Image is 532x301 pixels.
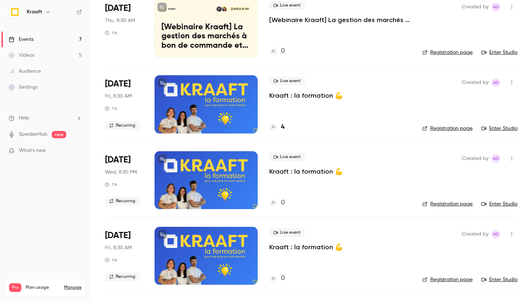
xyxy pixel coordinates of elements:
[216,7,221,12] img: Alice de Guyenro
[168,7,176,11] p: Kraaft
[493,230,499,238] span: Ad
[493,154,499,163] span: Ad
[269,122,284,132] a: 4
[269,198,285,208] a: 0
[422,49,473,56] a: Registration page
[105,257,117,263] div: 1 h
[105,93,132,100] span: Fri, 8:30 AM
[481,276,518,283] a: Enter Studio
[105,17,135,24] span: Thu, 8:30 AM
[26,285,60,291] span: Plan usage
[105,154,131,166] span: [DATE]
[105,75,143,133] div: Sep 19 Fri, 8:30 AM (Europe/Paris)
[19,131,47,138] a: SpeakerHub
[64,285,81,291] a: Manage
[491,78,500,87] span: Alice de Guyenro
[422,200,473,208] a: Registration page
[73,148,82,154] iframe: Noticeable Trigger
[105,106,117,111] div: 1 h
[491,230,500,238] span: Alice de Guyenro
[105,30,117,36] div: 1 h
[491,3,500,11] span: Alice de Guyenro
[493,78,499,87] span: Ad
[462,230,489,238] span: Created by
[105,169,137,176] span: Wed, 8:30 PM
[105,3,131,14] span: [DATE]
[105,197,140,205] span: Recurring
[9,36,34,43] div: Events
[481,49,518,56] a: Enter Studio
[462,154,489,163] span: Created by
[462,78,489,87] span: Created by
[161,23,251,51] p: [Webinaire Kraaft] La gestion des marchés à bon de commande et des petites interventions
[481,200,518,208] a: Enter Studio
[281,274,285,283] h4: 0
[281,46,285,56] h4: 0
[462,3,489,11] span: Created by
[491,154,500,163] span: Alice de Guyenro
[9,114,82,122] li: help-dropdown-opener
[269,16,411,24] a: [Webinaire Kraaft] La gestion des marchés à bon de commande et des petites interventions
[269,167,343,176] a: Kraaft : la formation 💪
[105,227,143,285] div: Oct 17 Fri, 8:30 AM (Europe/Paris)
[269,228,305,237] span: Live event
[269,46,285,56] a: 0
[105,151,143,209] div: Oct 1 Wed, 8:30 PM (Europe/Paris)
[105,121,140,130] span: Recurring
[19,114,29,122] span: Help
[9,6,21,18] img: Kraaft
[9,283,21,292] span: Pro
[19,147,46,154] span: What's new
[105,244,132,251] span: Fri, 8:30 AM
[9,52,34,59] div: Videos
[105,78,131,90] span: [DATE]
[269,153,305,161] span: Live event
[269,1,305,10] span: Live event
[269,77,305,85] span: Live event
[493,3,499,11] span: Ad
[9,68,41,75] div: Audience
[9,84,38,91] div: Settings
[52,131,66,138] span: new
[222,7,227,12] img: Nastasia Goudal
[281,122,284,132] h4: 4
[481,125,518,132] a: Enter Studio
[281,198,285,208] h4: 0
[269,91,343,100] a: Kraaft : la formation 💪
[105,230,131,241] span: [DATE]
[105,272,140,281] span: Recurring
[27,8,42,16] h6: Kraaft
[105,182,117,187] div: 1 h
[422,276,473,283] a: Registration page
[422,125,473,132] a: Registration page
[229,7,250,12] span: [DATE] 8:30 AM
[269,274,285,283] a: 0
[269,243,343,251] a: Kraaft : la formation 💪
